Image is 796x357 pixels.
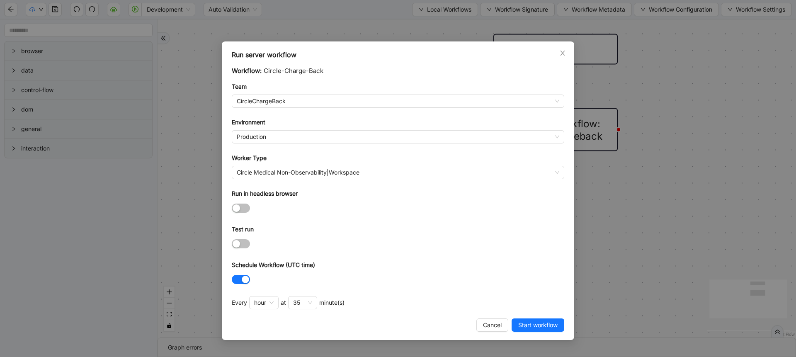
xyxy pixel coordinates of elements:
button: Run in headless browser [232,204,250,213]
label: Team [232,82,247,91]
button: Start workflow [512,318,564,332]
span: hour [254,296,274,309]
span: Every [232,298,247,307]
span: at [281,298,286,307]
span: Cancel [483,321,502,330]
label: Test run [232,225,254,234]
button: Schedule Workflow (UTC time) [232,275,250,284]
label: Schedule Workflow (UTC time) [232,260,315,270]
span: close [559,50,566,56]
span: Circle Medical Non-Observability|Workspace [237,166,559,179]
span: Production [237,131,559,143]
span: Start workflow [518,321,558,330]
span: CircleChargeBack [237,95,559,107]
label: Worker Type [232,153,267,163]
span: Workflow: [232,67,262,75]
span: Circle-Charge-Back [264,67,323,75]
button: Close [558,49,567,58]
div: Run server workflow [232,50,564,60]
label: Environment [232,118,265,127]
button: Test run [232,239,250,248]
button: Cancel [476,318,508,332]
label: Run in headless browser [232,189,298,198]
span: minute(s) [319,298,345,307]
div: 35 [293,298,300,307]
